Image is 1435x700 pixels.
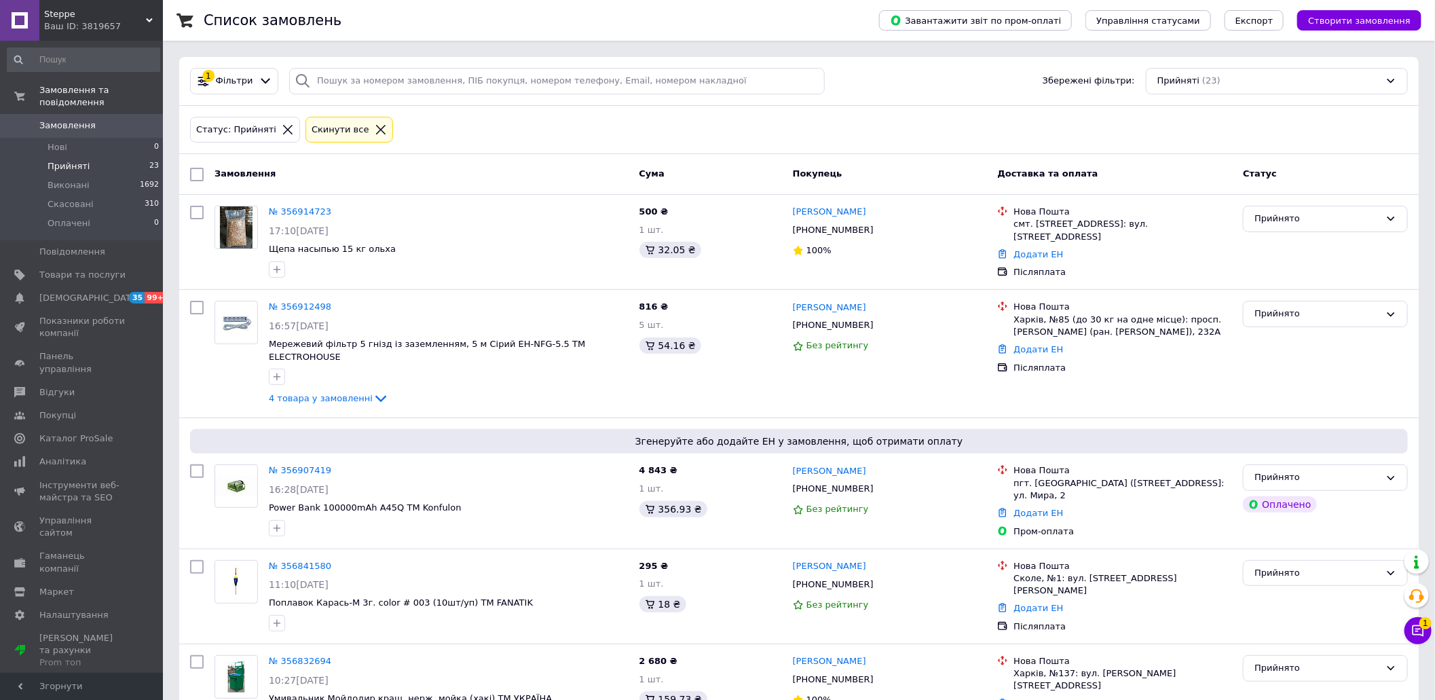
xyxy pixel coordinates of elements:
[269,465,331,475] a: № 356907419
[269,225,329,236] span: 17:10[DATE]
[44,8,146,20] span: Steppe
[879,10,1072,31] button: Завантажити звіт по пром-оплаті
[140,179,159,191] span: 1692
[639,501,707,517] div: 356.93 ₴
[1013,249,1063,259] a: Додати ЕН
[39,550,126,574] span: Гаманець компанії
[1419,617,1432,629] span: 1
[1043,75,1135,88] span: Збережені фільтри:
[639,301,669,312] span: 816 ₴
[154,217,159,229] span: 0
[269,675,329,686] span: 10:27[DATE]
[639,206,669,217] span: 500 ₴
[1013,301,1232,313] div: Нова Пошта
[39,386,75,399] span: Відгуки
[1235,16,1273,26] span: Експорт
[193,123,279,137] div: Статус: Прийняті
[1013,218,1232,242] div: смт. [STREET_ADDRESS]: вул. [STREET_ADDRESS]
[639,337,701,354] div: 54.16 ₴
[806,245,832,255] span: 100%
[806,340,869,350] span: Без рейтингу
[1013,667,1232,692] div: Харків, №137: вул. [PERSON_NAME][STREET_ADDRESS]
[44,20,163,33] div: Ваш ID: 3819657
[1157,75,1199,88] span: Прийняті
[269,393,373,403] span: 4 товара у замовленні
[269,502,462,513] a: Power Bank 100000mAh A45Q ТМ Konfulon
[1013,526,1232,538] div: Пром-оплата
[289,68,824,94] input: Пошук за номером замовлення, ПІБ покупця, номером телефону, Email, номером накладної
[1254,566,1380,581] div: Прийнято
[639,465,677,475] span: 4 843 ₴
[39,515,126,539] span: Управління сайтом
[39,315,126,339] span: Показники роботи компанії
[1284,15,1421,25] a: Створити замовлення
[269,579,329,590] span: 11:10[DATE]
[1404,617,1432,644] button: Чат з покупцем1
[1243,168,1277,179] span: Статус
[790,480,876,498] div: [PHONE_NUMBER]
[48,198,94,210] span: Скасовані
[269,484,329,495] span: 16:28[DATE]
[1013,572,1232,597] div: Сколе, №1: вул. [STREET_ADDRESS][PERSON_NAME]
[1308,16,1411,26] span: Створити замовлення
[793,655,866,668] a: [PERSON_NAME]
[215,560,258,604] a: Фото товару
[269,244,396,254] a: Щепа насыпью 15 кг ольха
[204,12,341,29] h1: Список замовлень
[48,217,90,229] span: Оплачені
[1013,477,1232,502] div: пгт. [GEOGRAPHIC_DATA] ([STREET_ADDRESS]: ул. Мира, 2
[215,307,257,339] img: Фото товару
[145,292,167,303] span: 99+
[215,206,258,249] a: Фото товару
[39,479,126,504] span: Інструменти веб-майстра та SEO
[639,596,686,612] div: 18 ₴
[149,160,159,172] span: 23
[7,48,160,72] input: Пошук
[39,609,109,621] span: Налаштування
[269,339,585,362] a: Мережевий фільтр 5 гнізд із заземленням, 5 м Сірий EH-NFG-5.5 ТМ ELECTROHOUSE
[1013,266,1232,278] div: Післяплата
[1254,471,1380,485] div: Прийнято
[1096,16,1200,26] span: Управління статусами
[1297,10,1421,31] button: Створити замовлення
[48,179,90,191] span: Виконані
[1254,307,1380,321] div: Прийнято
[269,561,331,571] a: № 356841580
[39,586,74,598] span: Маркет
[790,316,876,334] div: [PHONE_NUMBER]
[129,292,145,303] span: 35
[997,168,1098,179] span: Доставка та оплата
[215,471,257,502] img: Фото товару
[639,578,664,589] span: 1 шт.
[39,84,163,109] span: Замовлення та повідомлення
[1202,75,1220,86] span: (23)
[39,632,126,669] span: [PERSON_NAME] та рахунки
[269,597,533,608] span: Поплавок Карась-М 3г. color # 003 (10шт/уп) ТМ FANATIK
[269,301,331,312] a: № 356912498
[790,671,876,688] div: [PHONE_NUMBER]
[215,655,258,699] a: Фото товару
[793,301,866,314] a: [PERSON_NAME]
[309,123,372,137] div: Cкинути все
[793,560,866,573] a: [PERSON_NAME]
[48,141,67,153] span: Нові
[39,432,113,445] span: Каталог ProSale
[1013,464,1232,477] div: Нова Пошта
[639,320,664,330] span: 5 шт.
[639,168,665,179] span: Cума
[639,242,701,258] div: 32.05 ₴
[639,656,677,666] span: 2 680 ₴
[806,504,869,514] span: Без рейтингу
[639,483,664,494] span: 1 шт.
[793,168,842,179] span: Покупець
[154,141,159,153] span: 0
[890,14,1061,26] span: Завантажити звіт по пром-оплаті
[1013,344,1063,354] a: Додати ЕН
[639,674,664,684] span: 1 шт.
[793,206,866,219] a: [PERSON_NAME]
[269,206,331,217] a: № 356914723
[790,576,876,593] div: [PHONE_NUMBER]
[1254,661,1380,676] div: Прийнято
